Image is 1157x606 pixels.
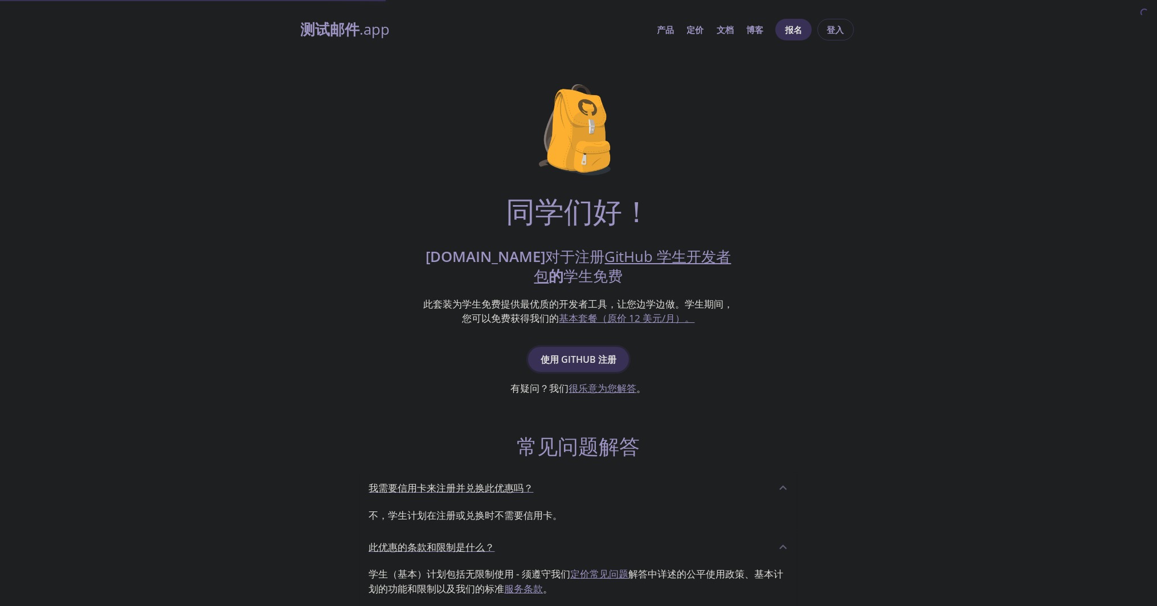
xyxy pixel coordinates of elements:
[657,24,674,35] font: 产品
[528,347,629,372] button: 使用 GitHub 注册
[571,567,629,580] a: 定价常见问题
[549,266,564,286] font: 的
[746,22,763,37] a: 博客
[543,582,553,595] font: 。
[517,432,640,460] font: 常见问题解答
[511,382,569,395] font: 有疑问？我们
[369,567,571,580] font: 学生（基本）计划包括无限制使用 - 须遵守我们
[785,24,802,35] font: 报名
[426,247,546,267] font: [DOMAIN_NAME]
[657,22,674,37] a: 产品
[687,24,704,35] font: 定价
[424,297,685,310] font: 此套装为学生免费提供最优质的开发者工具，让您边学边做。
[541,353,616,366] font: 使用 GitHub 注册
[637,382,647,395] font: 。
[827,24,844,35] font: 登入
[369,509,563,522] font: 不，学生计划在注册或兑换时不需要信用卡。
[559,312,695,325] a: 基本套餐（原价 12 美元/月）。
[534,247,731,286] a: GitHub 学生开发者包
[775,19,812,40] button: 报名
[506,191,651,231] font: 同学们好！
[360,531,798,562] div: 此优惠的条款和限制是什么？
[360,473,798,503] div: 我需要信用卡来注册并兑换此优惠吗？
[687,22,704,37] a: 定价
[717,24,734,35] font: 文档
[569,382,637,395] a: 很乐意为您解答
[369,481,534,494] font: 我需要信用卡来注册并兑换此优惠吗？
[360,503,798,532] div: 我需要信用卡来注册并兑换此优惠吗？
[817,19,854,40] button: 登入
[301,19,360,39] font: 测试邮件
[369,541,495,554] font: 此优惠的条款和限制是什么？
[301,20,648,39] a: 测试邮件.app
[360,19,390,39] font: .app
[505,582,543,595] a: 服务条款
[564,266,623,286] font: 学生免费
[746,24,763,35] font: 博客
[539,84,618,175] img: github-student-backpack.png
[717,22,734,37] a: 文档
[546,247,605,267] font: 对于注册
